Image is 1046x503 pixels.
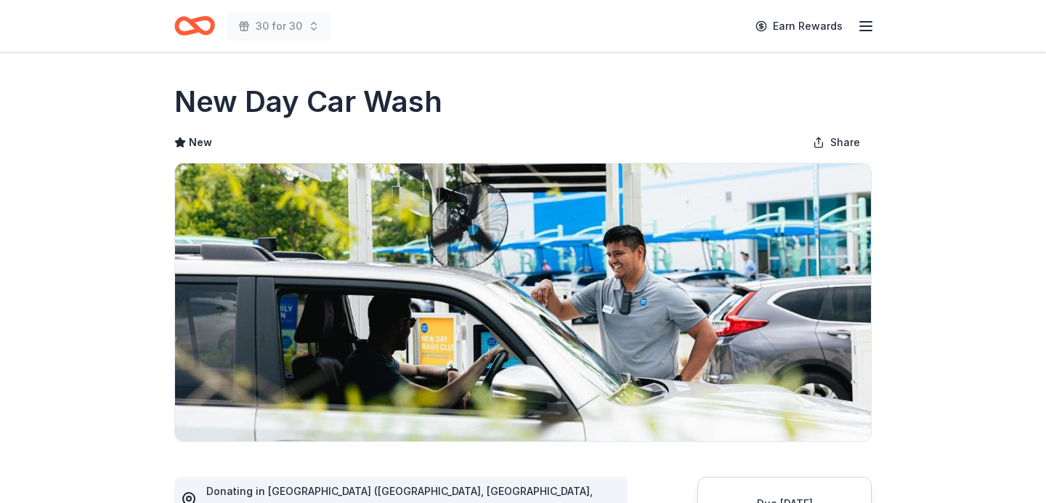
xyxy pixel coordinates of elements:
span: New [189,134,212,151]
h1: New Day Car Wash [174,81,442,122]
img: Image for New Day Car Wash [175,164,871,441]
button: Share [801,128,872,157]
button: 30 for 30 [227,12,331,41]
a: Home [174,9,215,43]
a: Earn Rewards [747,13,851,39]
span: Share [830,134,860,151]
span: 30 for 30 [256,17,302,35]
